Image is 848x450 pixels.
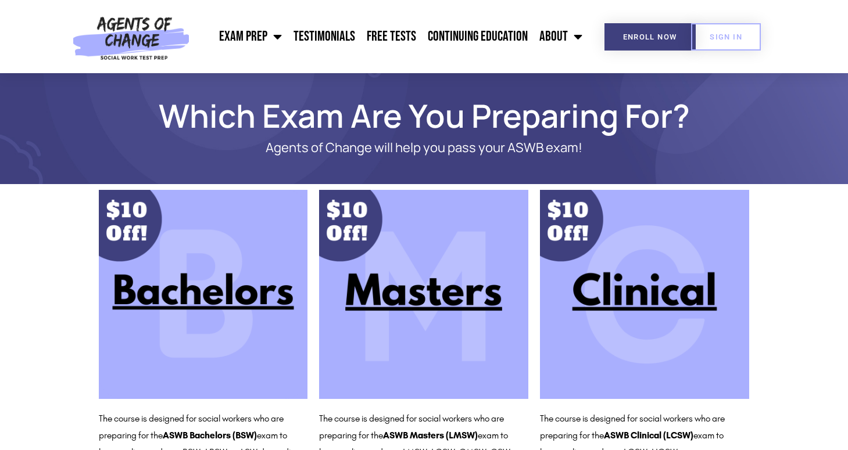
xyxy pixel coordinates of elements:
a: SIGN IN [691,23,761,51]
a: About [534,22,588,51]
h1: Which Exam Are You Preparing For? [93,102,756,129]
b: ASWB Masters (LMSW) [383,430,478,441]
a: Exam Prep [213,22,288,51]
p: Agents of Change will help you pass your ASWB exam! [139,141,709,155]
b: ASWB Clinical (LCSW) [604,430,693,441]
span: Enroll Now [623,33,677,41]
a: Testimonials [288,22,361,51]
b: ASWB Bachelors (BSW) [163,430,257,441]
span: SIGN IN [710,33,742,41]
a: Free Tests [361,22,422,51]
nav: Menu [195,22,588,51]
a: Continuing Education [422,22,534,51]
a: Enroll Now [604,23,696,51]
